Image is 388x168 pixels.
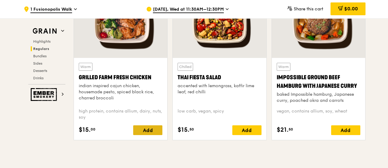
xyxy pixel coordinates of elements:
[178,108,261,120] div: low carb, vegan, spicy
[31,88,59,101] img: Ember Smokery web logo
[232,125,262,135] div: Add
[33,54,47,58] span: Bundles
[91,127,95,132] span: 00
[178,83,261,95] div: accented with lemongrass, kaffir lime leaf, red chilli
[79,83,162,101] div: indian inspired cajun chicken, housemade pesto, spiced black rice, charred broccoli
[189,127,194,132] span: 50
[79,73,162,82] div: Grilled Farm Fresh Chicken
[33,76,43,80] span: Drinks
[344,6,358,12] span: $0.00
[289,127,293,132] span: 50
[33,47,49,51] span: Regulars
[33,61,42,66] span: Sides
[30,6,72,13] span: 1 Fusionopolis Walk
[178,63,193,71] div: Chilled
[79,108,162,120] div: high protein, contains allium, dairy, nuts, soy
[153,6,224,13] span: [DATE], Wed at 11:30AM–12:30PM
[277,91,360,104] div: baked Impossible hamburg, Japanese curry, poached okra and carrots
[33,69,47,73] span: Desserts
[79,125,91,134] span: $15.
[277,73,360,90] div: Impossible Ground Beef Hamburg with Japanese Curry
[277,125,289,134] span: $21.
[331,125,360,135] div: Add
[31,26,59,37] img: Grain web logo
[294,6,323,12] span: Share this cart
[33,39,50,44] span: Highlights
[277,63,290,71] div: Warm
[277,108,360,120] div: vegan, contains allium, soy, wheat
[178,125,189,134] span: $15.
[133,125,162,135] div: Add
[79,63,92,71] div: Warm
[178,73,261,82] div: Thai Fiesta Salad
